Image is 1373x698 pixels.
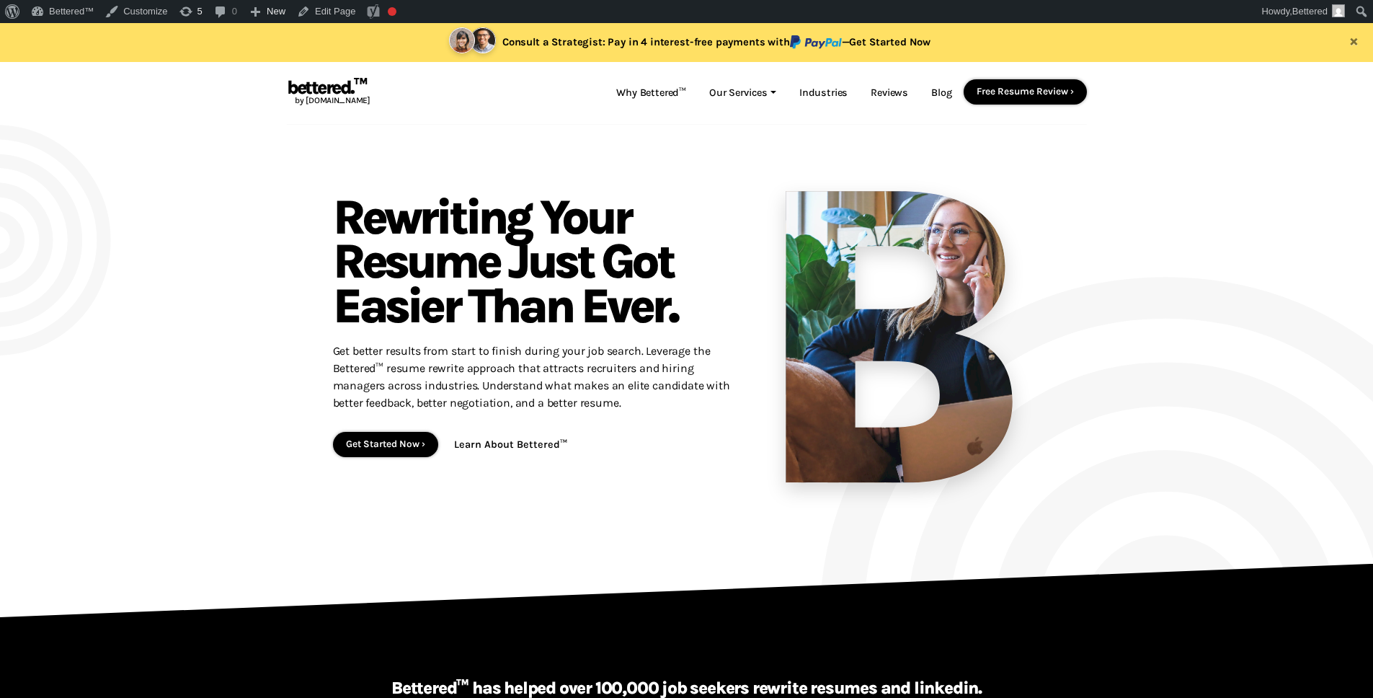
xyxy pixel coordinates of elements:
[964,79,1087,104] button: Free Resume Review ›
[1335,23,1373,58] button: Close
[1349,30,1359,50] span: ×
[333,432,438,456] button: Get Started Now ›
[920,79,963,107] a: Blog
[287,95,370,105] span: by [DOMAIN_NAME]
[287,679,1087,697] h5: resume rewriting
[287,79,370,107] a: bettered.™by [DOMAIN_NAME]
[788,79,859,107] a: Industries
[605,79,698,107] a: Why Bettered™
[977,86,1074,97] a: Free Resume Review ›
[454,438,567,451] a: Learn About Bettered™
[758,171,1041,518] img: resume rewrite service
[440,432,581,458] button: Learn About Bettered™
[698,79,788,107] a: Our Services
[849,36,930,48] a: Get Started Now
[790,35,842,49] img: paypal.svg
[859,79,920,107] a: Reviews
[443,23,502,62] img: client-faces.svg
[388,7,396,16] div: Focus keyphrase not set
[333,334,737,420] p: Get better results from start to finish during your job search. Leverage the Bettered™ resume rew...
[1292,6,1328,17] span: Bettered
[502,36,930,48] span: Consult a Strategist: Pay in 4 interest-free payments with —
[346,438,425,449] a: Get Started Now ›
[333,171,737,328] h1: resume rewriting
